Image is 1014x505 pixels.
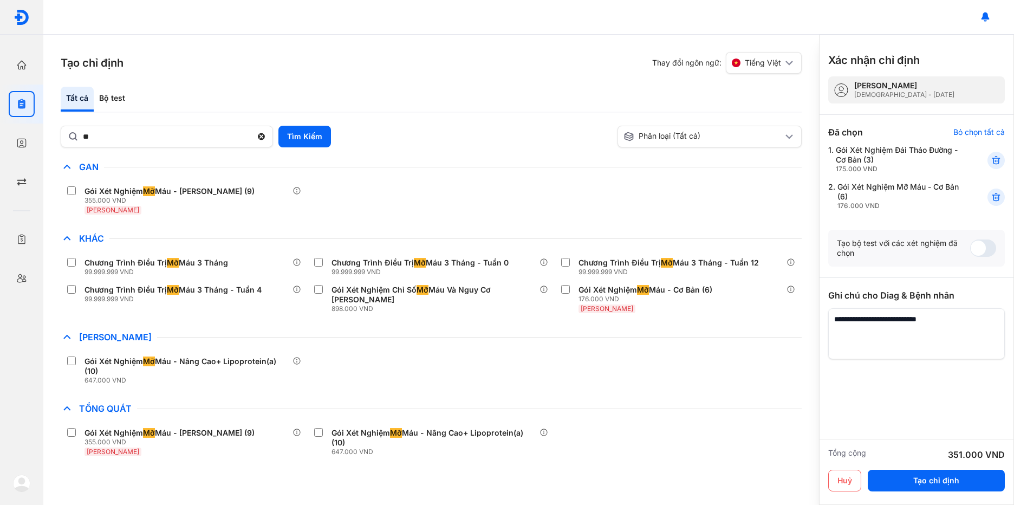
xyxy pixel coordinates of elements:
[837,182,961,210] div: Gói Xét Nghiệm Mỡ Máu - Cơ Bản (6)
[828,182,961,210] div: 2.
[143,186,155,196] span: Mỡ
[84,295,266,303] div: 99.999.999 VND
[84,258,228,268] div: Chương Trình Điều Trị Máu 3 Tháng
[854,90,954,99] div: [DEMOGRAPHIC_DATA] - [DATE]
[828,126,863,139] div: Đã chọn
[652,52,802,74] div: Thay đổi ngôn ngữ:
[578,295,717,303] div: 176.000 VND
[828,448,866,461] div: Tổng cộng
[331,428,535,448] div: Gói Xét Nghiệm Máu - Nâng Cao+ Lipoprotein(a) (10)
[414,258,426,268] span: Mỡ
[953,127,1005,137] div: Bỏ chọn tất cả
[661,258,673,268] span: Mỡ
[84,376,292,385] div: 647.000 VND
[143,357,155,366] span: Mỡ
[836,165,961,173] div: 175.000 VND
[837,202,961,210] div: 176.000 VND
[828,289,1005,302] div: Ghi chú cho Diag & Bệnh nhân
[84,186,255,196] div: Gói Xét Nghiệm Máu - [PERSON_NAME] (9)
[331,285,535,305] div: Gói Xét Nghiệm Chỉ Số Máu Và Nguy Cơ [PERSON_NAME]
[331,258,509,268] div: Chương Trình Điều Trị Máu 3 Tháng - Tuần 0
[331,268,513,276] div: 99.999.999 VND
[87,206,139,214] span: [PERSON_NAME]
[74,403,137,414] span: Tổng Quát
[854,81,954,90] div: [PERSON_NAME]
[61,87,94,112] div: Tất cả
[87,448,139,456] span: [PERSON_NAME]
[581,305,633,313] span: [PERSON_NAME]
[61,55,123,70] h3: Tạo chỉ định
[868,470,1005,491] button: Tạo chỉ định
[390,428,402,438] span: Mỡ
[278,126,331,147] button: Tìm Kiếm
[84,357,288,376] div: Gói Xét Nghiệm Máu - Nâng Cao+ Lipoprotein(a) (10)
[578,268,763,276] div: 99.999.999 VND
[84,285,262,295] div: Chương Trình Điều Trị Máu 3 Tháng - Tuần 4
[828,145,961,173] div: 1.
[828,470,861,491] button: Huỷ
[84,438,259,446] div: 355.000 VND
[331,448,539,456] div: 647.000 VND
[837,238,970,258] div: Tạo bộ test với các xét nghiệm đã chọn
[74,233,109,244] span: Khác
[828,53,920,68] h3: Xác nhận chỉ định
[578,258,759,268] div: Chương Trình Điều Trị Máu 3 Tháng - Tuần 12
[637,285,649,295] span: Mỡ
[84,428,255,438] div: Gói Xét Nghiệm Máu - [PERSON_NAME] (9)
[836,145,961,173] div: Gói Xét Nghiệm Đái Tháo Đường - Cơ Bản (3)
[74,332,157,342] span: [PERSON_NAME]
[14,9,30,25] img: logo
[417,285,428,295] span: Mỡ
[13,475,30,492] img: logo
[84,196,259,205] div: 355.000 VND
[331,305,539,313] div: 898.000 VND
[167,258,179,268] span: Mỡ
[578,285,712,295] div: Gói Xét Nghiệm Máu - Cơ Bản (6)
[948,448,1005,461] div: 351.000 VND
[84,268,232,276] div: 99.999.999 VND
[143,428,155,438] span: Mỡ
[74,161,104,172] span: Gan
[167,285,179,295] span: Mỡ
[745,58,781,68] span: Tiếng Việt
[623,131,783,142] div: Phân loại (Tất cả)
[94,87,131,112] div: Bộ test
